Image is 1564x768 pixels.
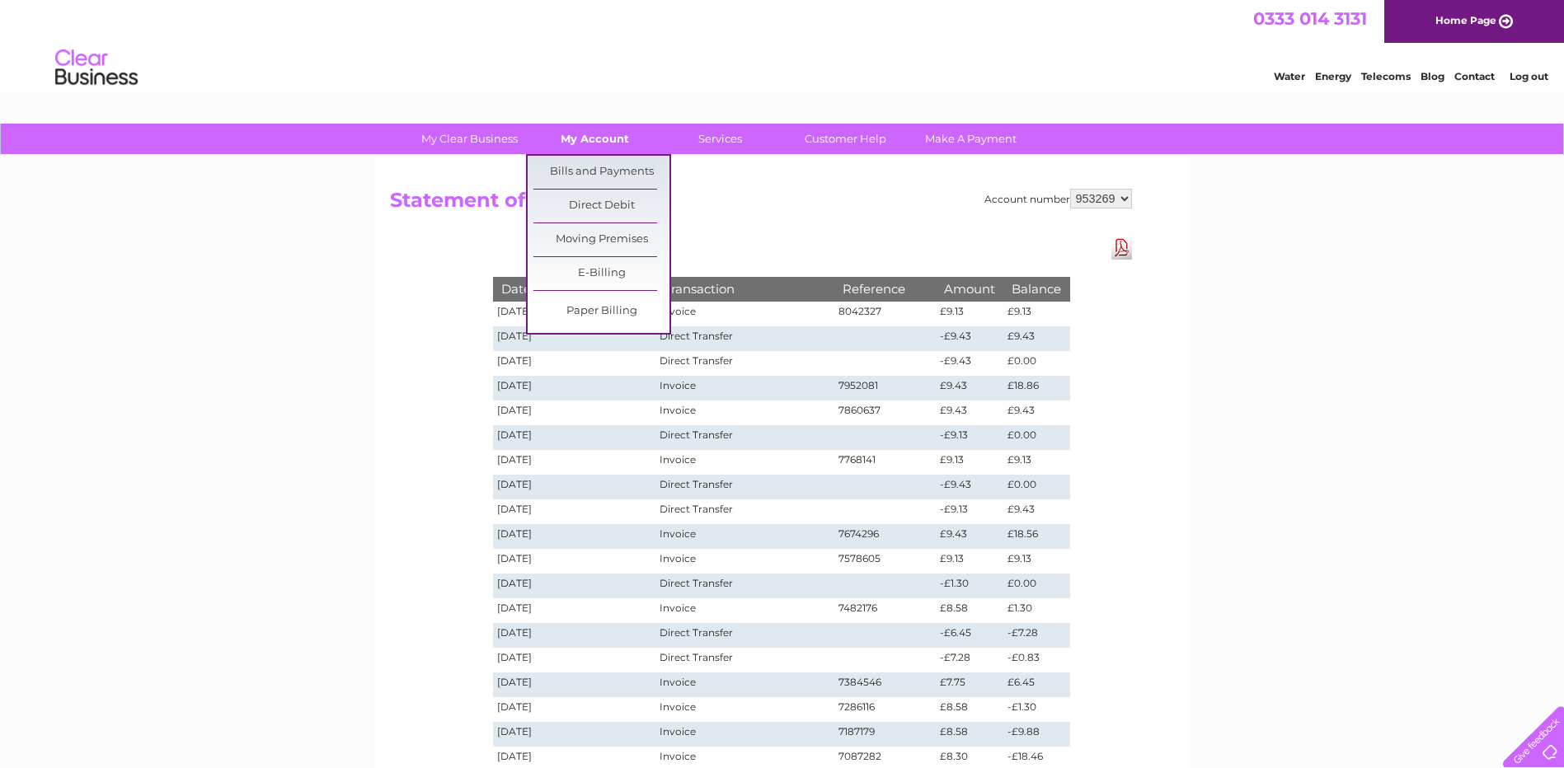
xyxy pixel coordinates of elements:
[1003,376,1069,400] td: £18.86
[655,400,834,425] td: Invoice
[936,450,1003,475] td: £9.13
[655,549,834,574] td: Invoice
[903,124,1039,154] a: Make A Payment
[655,499,834,524] td: Direct Transfer
[1510,70,1548,82] a: Log out
[655,425,834,450] td: Direct Transfer
[1003,499,1069,524] td: £9.43
[1003,549,1069,574] td: £9.13
[493,499,656,524] td: [DATE]
[655,623,834,648] td: Direct Transfer
[1003,400,1069,425] td: £9.43
[936,524,1003,549] td: £9.43
[493,598,656,623] td: [DATE]
[936,400,1003,425] td: £9.43
[493,475,656,499] td: [DATE]
[936,425,1003,450] td: -£9.13
[493,351,656,376] td: [DATE]
[834,302,937,326] td: 8042327
[533,223,669,256] a: Moving Premises
[1003,672,1069,697] td: £6.45
[1421,70,1444,82] a: Blog
[1003,302,1069,326] td: £9.13
[834,277,937,301] th: Reference
[655,450,834,475] td: Invoice
[493,549,656,574] td: [DATE]
[936,549,1003,574] td: £9.13
[1003,475,1069,499] td: £0.00
[655,648,834,672] td: Direct Transfer
[1003,351,1069,376] td: £0.00
[834,549,937,574] td: 7578605
[936,277,1003,301] th: Amount
[652,124,788,154] a: Services
[655,376,834,400] td: Invoice
[402,124,538,154] a: My Clear Business
[834,524,937,549] td: 7674296
[936,574,1003,598] td: -£1.30
[1003,524,1069,549] td: £18.56
[936,475,1003,499] td: -£9.43
[390,189,1132,220] h2: Statement of Accounts
[655,475,834,499] td: Direct Transfer
[493,697,656,722] td: [DATE]
[493,400,656,425] td: [DATE]
[493,302,656,326] td: [DATE]
[393,9,1172,80] div: Clear Business is a trading name of Verastar Limited (registered in [GEOGRAPHIC_DATA] No. 3667643...
[1003,326,1069,351] td: £9.43
[777,124,914,154] a: Customer Help
[493,277,656,301] th: Date
[655,672,834,697] td: Invoice
[493,425,656,450] td: [DATE]
[1003,722,1069,747] td: -£9.88
[1361,70,1411,82] a: Telecoms
[834,400,937,425] td: 7860637
[655,722,834,747] td: Invoice
[493,648,656,672] td: [DATE]
[527,124,663,154] a: My Account
[1274,70,1305,82] a: Water
[493,722,656,747] td: [DATE]
[834,722,937,747] td: 7187179
[655,524,834,549] td: Invoice
[834,450,937,475] td: 7768141
[834,672,937,697] td: 7384546
[493,574,656,598] td: [DATE]
[936,376,1003,400] td: £9.43
[936,499,1003,524] td: -£9.13
[493,524,656,549] td: [DATE]
[655,326,834,351] td: Direct Transfer
[655,598,834,623] td: Invoice
[1003,598,1069,623] td: £1.30
[493,672,656,697] td: [DATE]
[1315,70,1351,82] a: Energy
[533,257,669,290] a: E-Billing
[1454,70,1495,82] a: Contact
[655,302,834,326] td: Invoice
[1111,236,1132,260] a: Download Pdf
[1003,697,1069,722] td: -£1.30
[493,326,656,351] td: [DATE]
[493,623,656,648] td: [DATE]
[533,190,669,222] a: Direct Debit
[655,697,834,722] td: Invoice
[936,623,1003,648] td: -£6.45
[1003,648,1069,672] td: -£0.83
[1003,623,1069,648] td: -£7.28
[1003,574,1069,598] td: £0.00
[1003,425,1069,450] td: £0.00
[54,43,139,93] img: logo.png
[655,277,834,301] th: Transaction
[984,189,1132,208] div: Account number
[1003,277,1069,301] th: Balance
[834,376,937,400] td: 7952081
[936,351,1003,376] td: -£9.43
[936,672,1003,697] td: £7.75
[936,648,1003,672] td: -£7.28
[1253,8,1367,29] a: 0333 014 3131
[834,697,937,722] td: 7286116
[493,450,656,475] td: [DATE]
[936,598,1003,623] td: £8.58
[936,326,1003,351] td: -£9.43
